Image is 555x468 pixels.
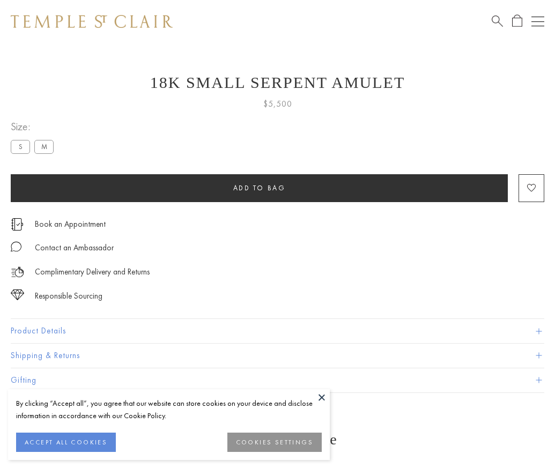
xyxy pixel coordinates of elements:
img: icon_sourcing.svg [11,289,24,300]
a: Open Shopping Bag [512,14,522,28]
img: MessageIcon-01_2.svg [11,241,21,252]
button: Add to bag [11,174,508,202]
button: ACCEPT ALL COOKIES [16,433,116,452]
h1: 18K Small Serpent Amulet [11,73,544,92]
button: Product Details [11,319,544,343]
button: Shipping & Returns [11,344,544,368]
span: Size: [11,118,58,136]
button: Gifting [11,368,544,392]
div: Responsible Sourcing [35,289,102,303]
img: icon_delivery.svg [11,265,24,279]
a: Book an Appointment [35,218,106,230]
button: Open navigation [531,15,544,28]
label: M [34,140,54,153]
span: Add to bag [233,183,286,192]
img: Temple St. Clair [11,15,173,28]
p: Complimentary Delivery and Returns [35,265,150,279]
div: Contact an Ambassador [35,241,114,255]
label: S [11,140,30,153]
img: icon_appointment.svg [11,218,24,231]
button: COOKIES SETTINGS [227,433,322,452]
span: $5,500 [263,97,292,111]
a: Search [492,14,503,28]
div: By clicking “Accept all”, you agree that our website can store cookies on your device and disclos... [16,397,322,422]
